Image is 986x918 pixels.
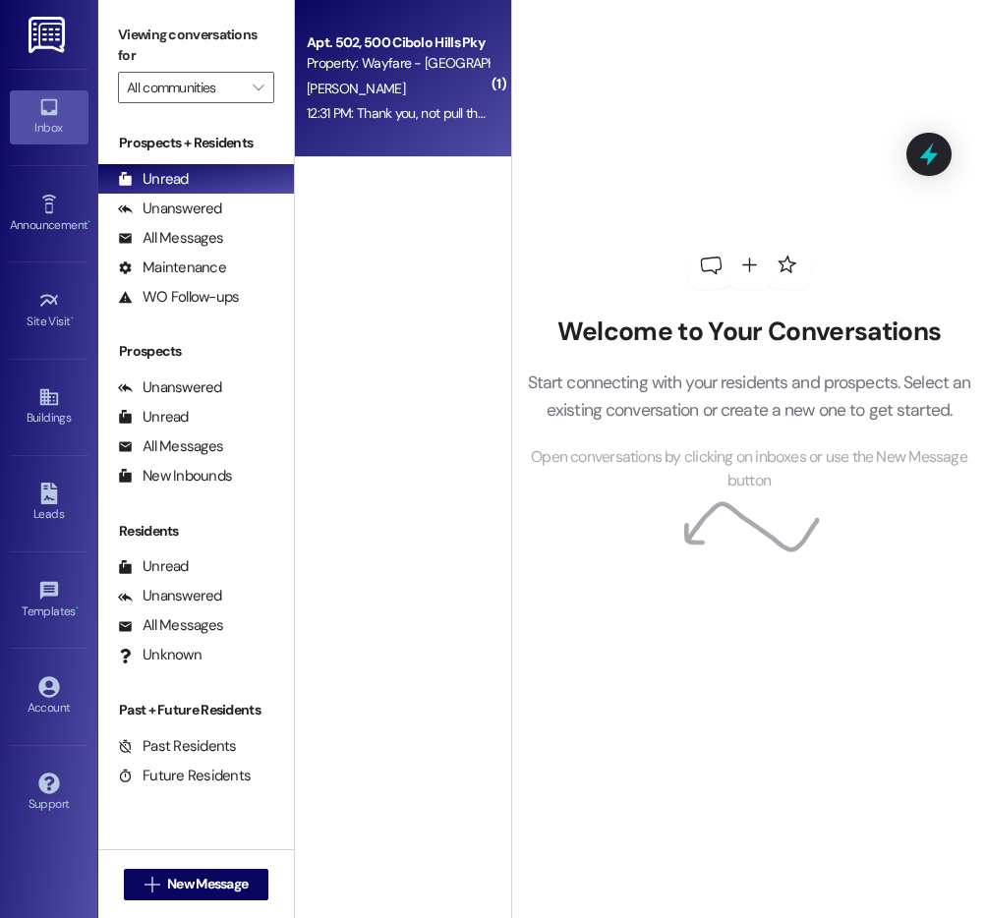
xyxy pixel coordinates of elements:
[87,215,90,229] span: •
[118,436,223,457] div: All Messages
[10,90,88,143] a: Inbox
[307,104,786,122] div: 12:31 PM: Thank you, not pull the part from but just use so we can wash some clothes
[98,521,294,542] div: Residents
[118,199,222,219] div: Unanswered
[98,341,294,362] div: Prospects
[71,312,74,325] span: •
[10,284,88,337] a: Site Visit •
[29,17,69,53] img: ResiDesk Logo
[118,556,189,577] div: Unread
[118,228,223,249] div: All Messages
[526,445,972,493] span: Open conversations by clicking on inboxes or use the New Message button
[118,377,222,398] div: Unanswered
[118,258,226,278] div: Maintenance
[10,477,88,530] a: Leads
[253,80,263,95] i: 
[118,466,232,487] div: New Inbounds
[98,133,294,153] div: Prospects + Residents
[127,72,243,103] input: All communities
[118,20,274,72] label: Viewing conversations for
[118,615,223,636] div: All Messages
[118,169,189,190] div: Unread
[10,574,88,627] a: Templates •
[118,736,237,757] div: Past Residents
[118,645,202,665] div: Unknown
[10,670,88,723] a: Account
[76,602,79,615] span: •
[124,869,269,900] button: New Message
[307,80,405,97] span: [PERSON_NAME]
[307,32,489,53] div: Apt. 502, 500 Cibolo Hills Pky
[118,586,222,606] div: Unanswered
[526,369,972,425] p: Start connecting with your residents and prospects. Select an existing conversation or create a n...
[118,287,239,308] div: WO Follow-ups
[10,380,88,433] a: Buildings
[118,407,189,428] div: Unread
[10,767,88,820] a: Support
[526,316,972,348] h2: Welcome to Your Conversations
[145,877,159,892] i: 
[118,766,251,786] div: Future Residents
[167,874,248,894] span: New Message
[98,700,294,720] div: Past + Future Residents
[307,53,489,74] div: Property: Wayfare - [GEOGRAPHIC_DATA]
